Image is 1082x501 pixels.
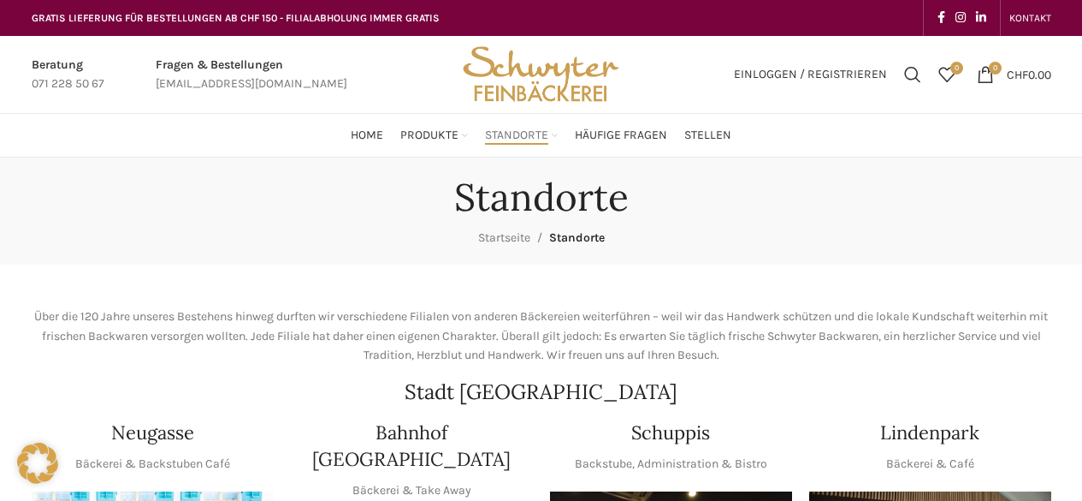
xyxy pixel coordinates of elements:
span: 0 [950,62,963,75]
span: Produkte [400,128,458,144]
span: Home [351,128,383,144]
a: Produkte [400,118,468,152]
a: Startseite [478,230,530,245]
span: Standorte [485,128,548,144]
a: Häufige Fragen [575,118,667,152]
h4: Bahnhof [GEOGRAPHIC_DATA] [291,420,533,473]
div: Main navigation [23,118,1060,152]
div: Secondary navigation [1001,1,1060,35]
span: GRATIS LIEFERUNG FÜR BESTELLUNGEN AB CHF 150 - FILIALABHOLUNG IMMER GRATIS [32,12,440,24]
bdi: 0.00 [1007,67,1051,81]
p: Über die 120 Jahre unseres Bestehens hinweg durften wir verschiedene Filialen von anderen Bäckere... [32,307,1051,365]
h4: Schuppis [631,420,710,446]
span: Stellen [684,128,731,144]
a: 0 [930,57,964,92]
p: Bäckerei & Café [886,455,974,474]
a: Infobox link [156,56,347,94]
span: CHF [1007,67,1028,81]
a: Instagram social link [950,6,971,30]
a: Infobox link [32,56,104,94]
a: KONTAKT [1009,1,1051,35]
span: Standorte [549,230,605,245]
p: Bäckerei & Backstuben Café [75,455,230,474]
a: Facebook social link [932,6,950,30]
img: Bäckerei Schwyter [457,36,624,113]
a: Standorte [485,118,558,152]
div: Meine Wunschliste [930,57,964,92]
h4: Lindenpark [880,420,979,446]
p: Backstube, Administration & Bistro [575,455,767,474]
a: 0 CHF0.00 [968,57,1060,92]
span: 0 [989,62,1002,75]
a: Home [351,118,383,152]
span: KONTAKT [1009,12,1051,24]
a: Linkedin social link [971,6,991,30]
a: Site logo [457,66,624,81]
a: Suchen [896,57,930,92]
span: Häufige Fragen [575,128,667,144]
h1: Standorte [454,175,629,220]
h4: Neugasse [111,420,194,446]
h2: Stadt [GEOGRAPHIC_DATA] [32,382,1051,403]
a: Einloggen / Registrieren [725,57,896,92]
span: Einloggen / Registrieren [734,69,887,81]
a: Stellen [684,118,731,152]
p: Bäckerei & Take Away [352,481,471,500]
